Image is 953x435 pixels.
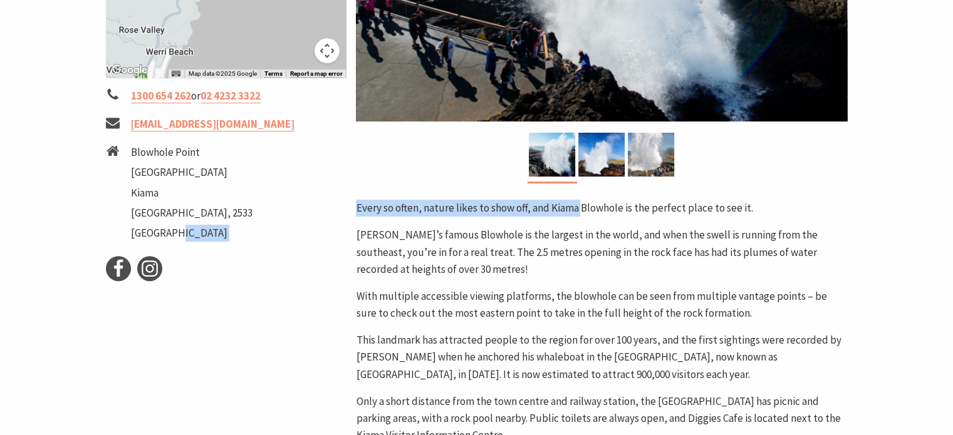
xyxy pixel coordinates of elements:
a: [EMAIL_ADDRESS][DOMAIN_NAME] [131,117,294,131]
li: Blowhole Point [131,144,253,161]
li: [GEOGRAPHIC_DATA] [131,225,253,242]
img: Close up of the Kiama Blowhole [529,133,575,177]
p: Every so often, nature likes to show off, and Kiama Blowhole is the perfect place to see it. [356,200,847,217]
a: Open this area in Google Maps (opens a new window) [109,62,150,78]
li: [GEOGRAPHIC_DATA], 2533 [131,205,253,222]
a: 02 4232 3322 [200,89,261,103]
a: Report a map error [289,70,342,78]
li: or [106,88,346,105]
img: Kiama Blowhole [628,133,674,177]
p: [PERSON_NAME]’s famous Blowhole is the largest in the world, and when the swell is running from t... [356,227,847,278]
button: Map camera controls [315,38,340,63]
p: With multiple accessible viewing platforms, the blowhole can be seen from multiple vantage points... [356,288,847,322]
img: Google [109,62,150,78]
p: This landmark has attracted people to the region for over 100 years, and the first sightings were... [356,332,847,383]
li: Kiama [131,185,253,202]
button: Keyboard shortcuts [172,69,180,78]
a: 1300 654 262 [131,89,191,103]
a: Terms [264,70,282,78]
span: Map data ©2025 Google [188,70,256,77]
img: Kiama Blowhole [578,133,625,177]
li: [GEOGRAPHIC_DATA] [131,164,253,181]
